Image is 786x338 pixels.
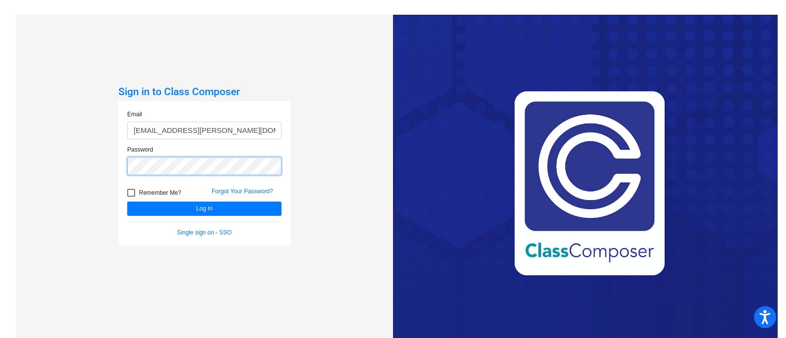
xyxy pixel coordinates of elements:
[127,145,153,154] label: Password
[177,229,231,236] a: Single sign on - SSO
[139,187,181,199] span: Remember Me?
[127,202,281,216] button: Log In
[118,86,290,98] h3: Sign in to Class Composer
[127,110,142,119] label: Email
[212,188,273,195] a: Forgot Your Password?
